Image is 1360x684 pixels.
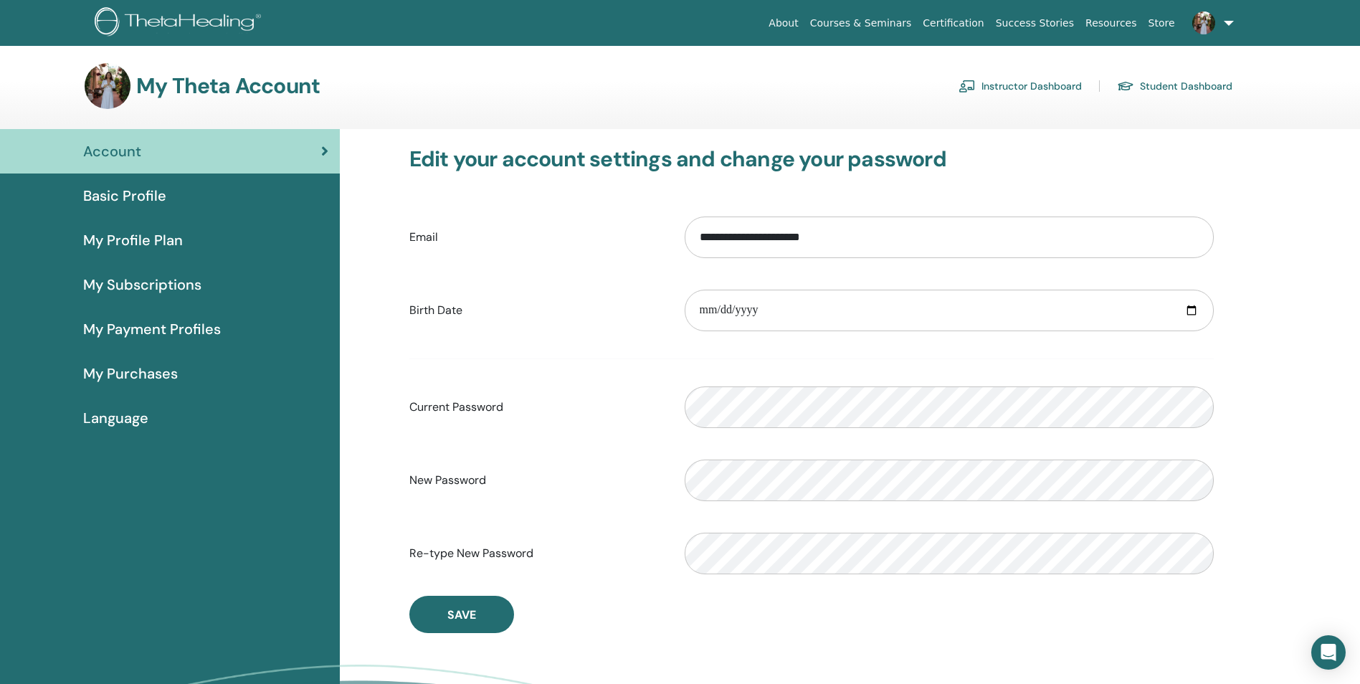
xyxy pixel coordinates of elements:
[399,467,674,494] label: New Password
[399,297,674,324] label: Birth Date
[990,10,1080,37] a: Success Stories
[447,607,476,622] span: Save
[763,10,804,37] a: About
[959,75,1082,98] a: Instructor Dashboard
[83,318,221,340] span: My Payment Profiles
[83,229,183,251] span: My Profile Plan
[917,10,989,37] a: Certification
[1117,80,1134,92] img: graduation-cap.svg
[85,63,130,109] img: default.jpg
[409,596,514,633] button: Save
[399,224,674,251] label: Email
[83,274,201,295] span: My Subscriptions
[1117,75,1232,98] a: Student Dashboard
[83,185,166,206] span: Basic Profile
[1311,635,1346,670] div: Open Intercom Messenger
[1192,11,1215,34] img: default.jpg
[136,73,320,99] h3: My Theta Account
[83,407,148,429] span: Language
[409,146,1214,172] h3: Edit your account settings and change your password
[83,363,178,384] span: My Purchases
[399,394,674,421] label: Current Password
[959,80,976,92] img: chalkboard-teacher.svg
[1143,10,1181,37] a: Store
[1080,10,1143,37] a: Resources
[399,540,674,567] label: Re-type New Password
[804,10,918,37] a: Courses & Seminars
[83,141,141,162] span: Account
[95,7,266,39] img: logo.png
